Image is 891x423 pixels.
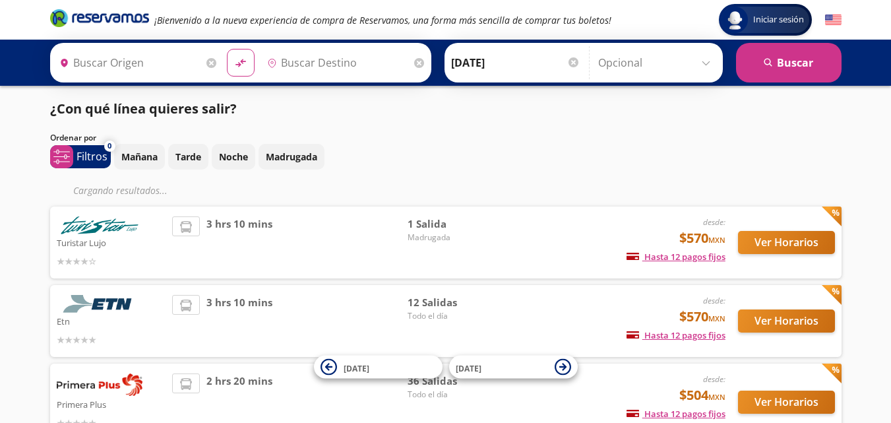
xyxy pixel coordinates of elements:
span: $570 [679,307,725,327]
button: 0Filtros [50,145,111,168]
span: 0 [108,141,111,152]
span: [DATE] [344,362,369,374]
em: Cargando resultados ... [73,184,168,197]
span: 1 Salida [408,216,500,232]
img: Etn [57,295,142,313]
small: MXN [708,235,725,245]
img: Turistar Lujo [57,216,142,234]
p: Tarde [175,150,201,164]
button: Tarde [168,144,208,170]
button: Ver Horarios [738,391,835,414]
em: desde: [703,374,725,385]
button: Ver Horarios [738,309,835,333]
button: [DATE] [449,356,578,379]
span: 3 hrs 10 mins [206,295,272,347]
span: Hasta 12 pagos fijos [627,251,725,263]
button: Noche [212,144,255,170]
i: Brand Logo [50,8,149,28]
p: Ordenar por [50,132,96,144]
span: 36 Salidas [408,374,500,389]
small: MXN [708,313,725,323]
p: Etn [57,313,166,329]
span: 12 Salidas [408,295,500,310]
button: Ver Horarios [738,231,835,254]
em: desde: [703,295,725,306]
p: Mañana [121,150,158,164]
button: [DATE] [314,356,443,379]
input: Buscar Destino [262,46,411,79]
span: [DATE] [456,362,481,374]
button: Madrugada [259,144,324,170]
p: Primera Plus [57,396,166,412]
span: Hasta 12 pagos fijos [627,408,725,420]
input: Elegir Fecha [451,46,580,79]
p: ¿Con qué línea quieres salir? [50,99,237,119]
span: Hasta 12 pagos fijos [627,329,725,341]
span: $570 [679,228,725,248]
input: Opcional [598,46,716,79]
img: Primera Plus [57,374,142,396]
p: Turistar Lujo [57,234,166,250]
input: Buscar Origen [54,46,203,79]
em: ¡Bienvenido a la nueva experiencia de compra de Reservamos, una forma más sencilla de comprar tus... [154,14,611,26]
span: Madrugada [408,232,500,244]
p: Filtros [77,148,108,164]
button: English [825,12,842,28]
span: $504 [679,385,725,405]
button: Mañana [114,144,165,170]
small: MXN [708,392,725,402]
button: Buscar [736,43,842,82]
em: desde: [703,216,725,228]
p: Noche [219,150,248,164]
span: 3 hrs 10 mins [206,216,272,269]
span: Todo el día [408,310,500,322]
p: Madrugada [266,150,317,164]
span: Iniciar sesión [748,13,809,26]
span: Todo el día [408,389,500,401]
a: Brand Logo [50,8,149,32]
